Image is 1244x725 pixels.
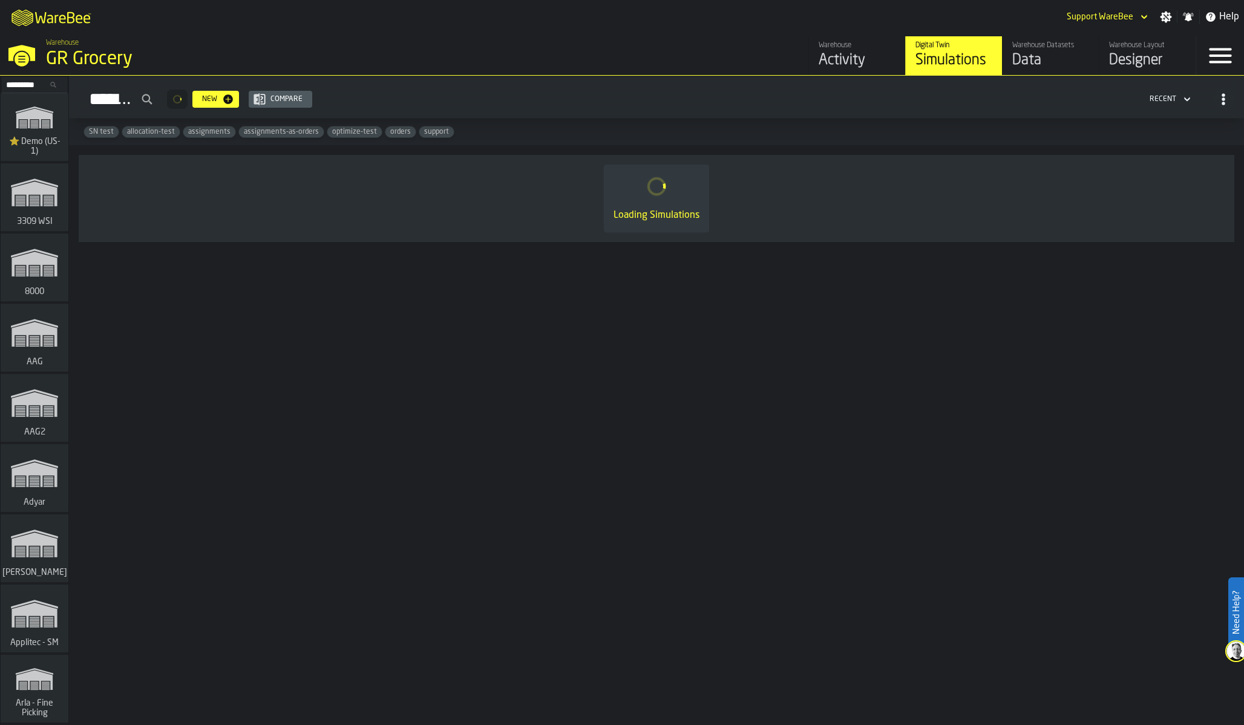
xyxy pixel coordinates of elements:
div: ButtonLoadMore-Loading...-Prev-First-Last [162,90,192,109]
span: assignments-as-orders [239,128,324,136]
label: button-toggle-Menu [1196,36,1244,75]
a: link-to-/wh/i/e451d98b-95f6-4604-91ff-c80219f9c36d/data [1002,36,1099,75]
a: link-to-/wh/i/27cb59bd-8ba0-4176-b0f1-d82d60966913/simulations [1,304,68,374]
span: assignments [183,128,235,136]
span: orders [385,128,416,136]
a: link-to-/wh/i/662479f8-72da-4751-a936-1d66c412adb4/simulations [1,585,68,655]
div: Warehouse Datasets [1012,41,1089,50]
div: New [197,95,222,103]
span: 3309 WSI [15,217,55,226]
span: optimize-test [327,128,382,136]
span: Applitec - SM [8,638,61,648]
button: button-New [192,91,239,108]
h2: button-Simulations [69,76,1244,119]
span: 8000 [22,287,47,297]
span: SN test [84,128,119,136]
a: link-to-/wh/i/72fe6713-8242-4c3c-8adf-5d67388ea6d5/simulations [1,514,68,585]
div: DropdownMenuValue-4 [1145,92,1193,107]
div: Simulations [915,51,992,70]
a: link-to-/wh/i/e451d98b-95f6-4604-91ff-c80219f9c36d/simulations [905,36,1002,75]
span: Adyar [21,497,48,507]
a: link-to-/wh/i/862141b4-a92e-43d2-8b2b-6509793ccc83/simulations [1,444,68,514]
button: button-Compare [249,91,312,108]
span: Help [1219,10,1239,24]
label: Need Help? [1229,579,1243,646]
a: link-to-/wh/i/48cbecf7-1ea2-4bc9-a439-03d5b66e1a58/simulations [1,655,68,725]
div: Compare [266,95,307,103]
div: Loading Simulations [614,208,699,223]
div: DropdownMenuValue-4 [1150,95,1176,103]
div: Warehouse Layout [1109,41,1186,50]
span: support [419,128,454,136]
div: Activity [819,51,895,70]
span: AAG2 [22,427,48,437]
span: ⭐ Demo (US-1) [5,137,64,156]
span: Warehouse [46,39,79,47]
span: Arla - Fine Picking [5,698,64,718]
label: button-toggle-Settings [1155,11,1177,23]
label: button-toggle-Help [1200,10,1244,24]
label: button-toggle-Notifications [1177,11,1199,23]
a: link-to-/wh/i/ba0ffe14-8e36-4604-ab15-0eac01efbf24/simulations [1,374,68,444]
a: link-to-/wh/i/e451d98b-95f6-4604-91ff-c80219f9c36d/feed/ [808,36,905,75]
div: Data [1012,51,1089,70]
div: DropdownMenuValue-Support WareBee [1062,10,1150,24]
span: AAG [24,357,45,367]
div: Digital Twin [915,41,992,50]
a: link-to-/wh/i/e451d98b-95f6-4604-91ff-c80219f9c36d/designer [1099,36,1196,75]
span: allocation-test [122,128,180,136]
a: link-to-/wh/i/d1ef1afb-ce11-4124-bdae-ba3d01893ec0/simulations [1,163,68,234]
a: link-to-/wh/i/103622fe-4b04-4da1-b95f-2619b9c959cc/simulations [1,93,68,163]
div: ItemListCard- [79,155,1234,242]
a: link-to-/wh/i/b2e041e4-2753-4086-a82a-958e8abdd2c7/simulations [1,234,68,304]
div: GR Grocery [46,48,373,70]
div: DropdownMenuValue-Support WareBee [1067,12,1133,22]
div: Warehouse [819,41,895,50]
div: Designer [1109,51,1186,70]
